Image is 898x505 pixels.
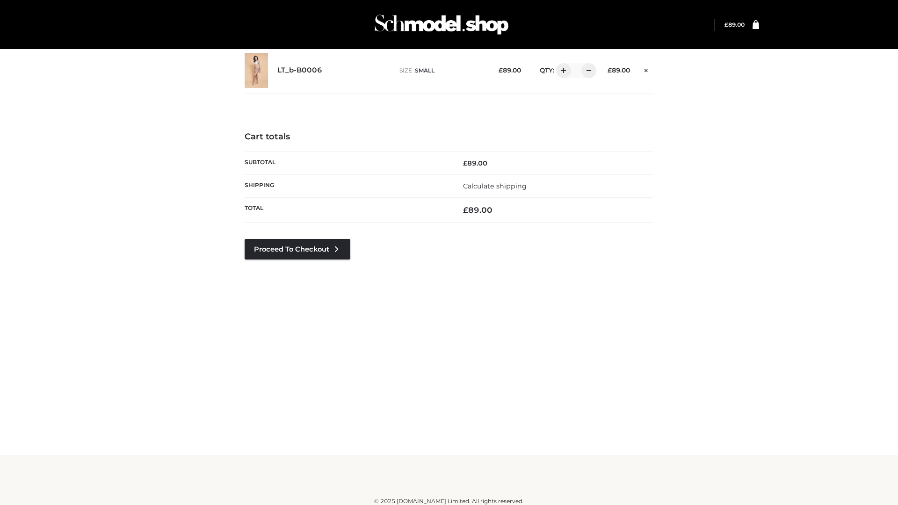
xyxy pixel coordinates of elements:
a: Calculate shipping [463,182,527,190]
span: £ [608,66,612,74]
th: Subtotal [245,151,449,174]
img: LT_b-B0006 - SMALL [245,53,268,88]
bdi: 89.00 [724,21,745,28]
bdi: 89.00 [463,159,487,167]
bdi: 89.00 [608,66,630,74]
p: size : [399,66,484,75]
img: Schmodel Admin 964 [371,6,512,43]
span: £ [724,21,728,28]
th: Shipping [245,174,449,197]
a: £89.00 [724,21,745,28]
th: Total [245,198,449,223]
a: LT_b-B0006 [277,66,322,75]
span: £ [499,66,503,74]
a: Proceed to Checkout [245,239,350,260]
bdi: 89.00 [463,205,492,215]
span: SMALL [415,67,435,74]
bdi: 89.00 [499,66,521,74]
span: £ [463,205,468,215]
a: Remove this item [639,63,653,75]
div: QTY: [530,63,593,78]
h4: Cart totals [245,132,653,142]
span: £ [463,159,467,167]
